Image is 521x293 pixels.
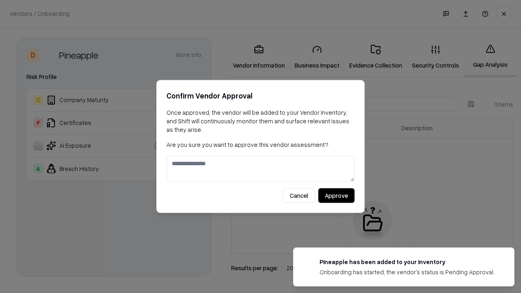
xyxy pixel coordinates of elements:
h2: Confirm Vendor Approval [166,90,355,102]
p: Are you sure you want to approve this vendor assessment? [166,140,355,149]
p: Once approved, the vendor will be added to your Vendor Inventory, and Shift will continuously mon... [166,108,355,134]
button: Approve [318,188,355,203]
img: pineappleenergy.com [303,258,313,267]
button: Cancel [283,188,315,203]
div: Onboarding has started, the vendor's status is Pending Approval. [320,268,495,276]
div: Pineapple has been added to your inventory [320,258,495,266]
